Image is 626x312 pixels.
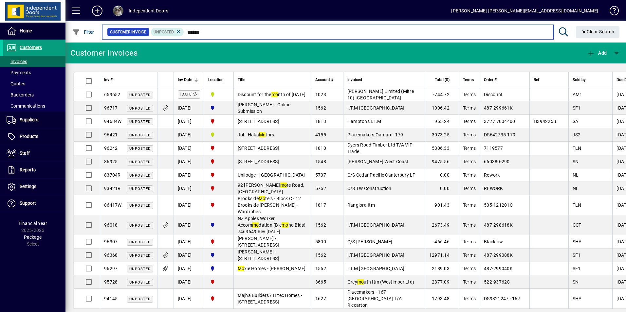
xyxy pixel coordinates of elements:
span: Christchurch [208,145,230,152]
span: 487-299040K [484,266,513,271]
span: C/S TW Construction [347,186,392,191]
span: [STREET_ADDRESS] [238,159,279,164]
span: Account # [315,76,333,83]
button: Clear [576,26,620,38]
span: Dyers Road Timber Ltd T/A VIP Trade [347,142,413,154]
span: Hamptons I.T.M [347,119,381,124]
span: Terms [463,172,476,178]
span: Communications [7,103,45,109]
span: H394225B [534,119,556,124]
label: [DATE] [178,90,200,99]
span: Customers [20,45,42,50]
span: [PERSON_NAME] - [STREET_ADDRESS] [238,249,279,261]
span: 96307 [104,239,118,244]
em: mo [271,92,278,97]
span: Terms [463,159,476,164]
span: REWORK [484,186,503,191]
span: [PERSON_NAME] West Coast [347,159,409,164]
td: [DATE] [174,289,204,309]
span: Support [20,200,36,206]
span: 1023 [315,92,326,97]
button: Profile [108,5,129,17]
span: 7119577 [484,146,503,151]
td: 901.43 [425,195,459,215]
span: SF1 [573,266,581,271]
div: Customer Invoices [70,48,138,58]
span: 522-93762C [484,279,510,285]
span: Cromwell Central Otago [208,104,230,112]
span: 1810 [315,146,326,151]
span: Christchurch [208,158,230,165]
span: 96421 [104,132,118,137]
span: xie Homes - [PERSON_NAME] [238,266,306,271]
a: Reports [3,162,65,178]
span: 3665 [315,279,326,285]
span: Quotes [7,81,25,86]
div: Ref [534,76,564,83]
div: Location [208,76,230,83]
span: Terms [463,92,476,97]
a: Home [3,23,65,39]
span: Terms [463,279,476,285]
span: Add [587,50,607,56]
span: I.T.M [GEOGRAPHIC_DATA] [347,266,405,271]
td: [DATE] [174,115,204,128]
td: [DATE] [174,128,204,142]
span: 92 [PERSON_NAME] re Road, [GEOGRAPHIC_DATA] [238,182,304,194]
span: Timaru [208,131,230,138]
td: [DATE] [174,249,204,262]
span: Unposted [129,160,151,164]
span: 372 / 7004400 [484,119,515,124]
span: Brookside tels - Block C - 12 Brookside [PERSON_NAME] - Wardrobes [238,196,301,214]
span: Rework [484,172,500,178]
span: Order # [484,76,497,83]
td: 1793.48 [425,289,459,309]
td: 0.00 [425,168,459,182]
div: Invoiced [347,76,421,83]
span: Christchurch [208,185,230,192]
span: NL [573,172,579,178]
span: SA [573,119,579,124]
span: 5762 [315,186,326,191]
span: Placemakers - 167 [GEOGRAPHIC_DATA] T/A Riccarton [347,289,402,308]
span: Christchurch [208,118,230,125]
span: 95728 [104,279,118,285]
span: Christchurch [208,278,230,286]
a: Knowledge Base [605,1,618,23]
td: [DATE] [174,182,204,195]
span: Unposted [129,297,151,301]
span: 5800 [315,239,326,244]
span: SHA [573,296,582,301]
span: 96018 [104,222,118,228]
button: Add [87,5,108,17]
span: I.T.M [GEOGRAPHIC_DATA] [347,252,405,258]
span: [PERSON_NAME] Limited (Mitre 10) [GEOGRAPHIC_DATA] [347,89,414,100]
span: 93421R [104,186,121,191]
span: Placemakers Oamaru -179 [347,132,403,137]
td: [DATE] [174,262,204,275]
span: Terms [463,132,476,137]
span: Sold by [573,76,586,83]
span: Cromwell Central Otago [208,221,230,229]
span: Christchurch [208,201,230,209]
span: Inv Date [178,76,192,83]
span: Invoiced [347,76,362,83]
span: Majha Builders / Hitec Homes - [STREET_ADDRESS] [238,293,303,304]
span: Staff [20,150,30,156]
span: Unposted [129,187,151,191]
a: Quotes [3,78,65,89]
span: Location [208,76,224,83]
span: Financial Year [19,221,47,226]
td: -744.72 [425,88,459,101]
span: 487-298618K [484,222,513,228]
span: I.T.M [GEOGRAPHIC_DATA] [347,222,405,228]
span: Unposted [129,280,151,285]
td: [DATE] [174,195,204,215]
div: Total ($) [429,76,455,83]
span: 1562 [315,222,326,228]
span: Terms [463,239,476,244]
span: Invoices [7,59,27,64]
button: Filter [71,26,96,38]
span: Discount [484,92,503,97]
span: Home [20,28,32,33]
